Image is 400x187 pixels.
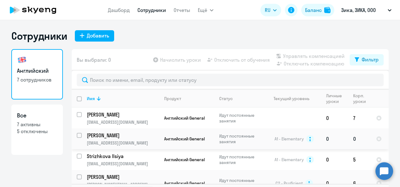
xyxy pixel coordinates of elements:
[11,105,63,155] a: Все7 активны5 отключены
[87,96,159,101] div: Имя
[17,121,57,128] p: 7 активны
[275,180,303,186] span: C2 - Proficient
[11,49,63,99] a: Английский7 сотрудников
[268,96,321,101] div: Текущий уровень
[174,7,190,13] a: Отчеты
[348,108,371,128] td: 7
[164,96,214,101] div: Продукт
[17,128,57,135] p: 5 отключены
[275,136,304,142] span: A1 - Elementary
[353,93,371,104] div: Корп. уроки
[17,55,27,65] img: english
[198,6,207,14] span: Ещё
[164,115,205,121] span: Английский General
[164,180,205,186] span: Английский General
[305,6,322,14] div: Баланс
[275,157,304,162] span: A1 - Elementary
[17,76,57,83] p: 7 сотрудников
[87,173,158,180] p: [PERSON_NAME]
[219,112,262,124] p: Идут постоянные занятия
[137,7,166,13] a: Сотрудники
[87,161,159,167] p: [EMAIL_ADDRESS][DOMAIN_NAME]
[219,133,262,144] p: Идут постоянные занятия
[219,154,262,165] p: Идут постоянные занятия
[87,32,109,39] div: Добавить
[87,96,95,101] div: Имя
[75,30,114,42] button: Добавить
[17,111,57,120] h3: Все
[87,153,159,160] a: Strizhkova Ilsiya
[219,96,233,101] div: Статус
[348,149,371,170] td: 5
[324,7,331,13] img: balance
[17,67,57,75] h3: Английский
[87,153,158,160] p: Strizhkova Ilsiya
[164,136,205,142] span: Английский General
[301,4,334,16] button: Балансbalance
[260,4,281,16] button: RU
[362,56,379,63] div: Фильтр
[326,93,344,104] div: Личные уроки
[108,7,130,13] a: Дашборд
[348,128,371,149] td: 0
[326,93,348,104] div: Личные уроки
[321,128,348,149] td: 0
[87,132,158,139] p: [PERSON_NAME]
[77,74,384,86] input: Поиск по имени, email, продукту или статусу
[274,96,309,101] div: Текущий уровень
[338,3,395,18] button: Зика, ЗИКА, ООО
[198,4,214,16] button: Ещё
[321,149,348,170] td: 0
[87,119,159,125] p: [EMAIL_ADDRESS][DOMAIN_NAME]
[164,96,181,101] div: Продукт
[265,6,270,14] span: RU
[11,30,67,42] h1: Сотрудники
[87,173,159,180] a: [PERSON_NAME]
[219,96,262,101] div: Статус
[321,108,348,128] td: 0
[164,157,205,162] span: Английский General
[87,140,159,146] p: [EMAIL_ADDRESS][DOMAIN_NAME]
[350,54,384,65] button: Фильтр
[87,111,159,118] a: [PERSON_NAME]
[353,93,367,104] div: Корп. уроки
[341,6,376,14] p: Зика, ЗИКА, ООО
[87,132,159,139] a: [PERSON_NAME]
[87,111,158,118] p: [PERSON_NAME]
[77,56,111,64] span: Вы выбрали: 0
